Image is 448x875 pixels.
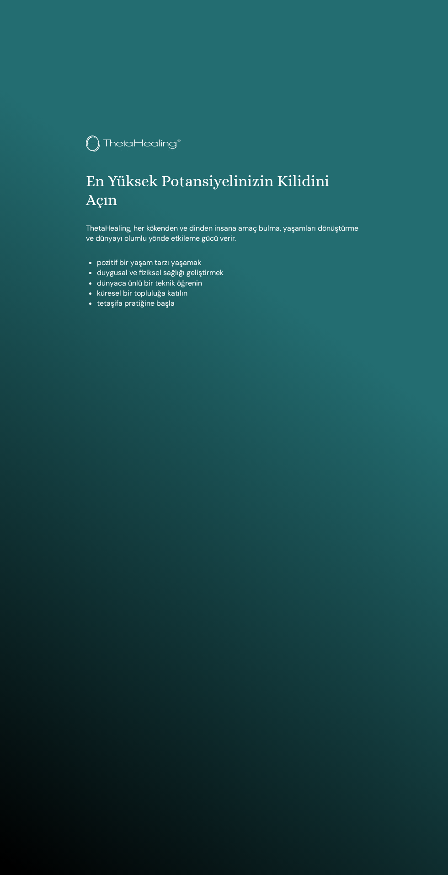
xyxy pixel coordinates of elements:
[86,172,362,210] h1: En Yüksek Potansiyelinizin Kilidini Açın
[97,268,362,278] li: duygusal ve fiziksel sağlığı geliştirmek
[97,288,362,298] li: küresel bir topluluğa katılın
[97,298,362,308] li: tetaşifa pratiğine başla
[97,258,362,268] li: pozitif bir yaşam tarzı yaşamak
[86,223,362,244] p: ThetaHealing, her kökenden ve dinden insana amaç bulma, yaşamları dönüştürme ve dünyayı olumlu yö...
[97,278,362,288] li: dünyaca ünlü bir teknik öğrenin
